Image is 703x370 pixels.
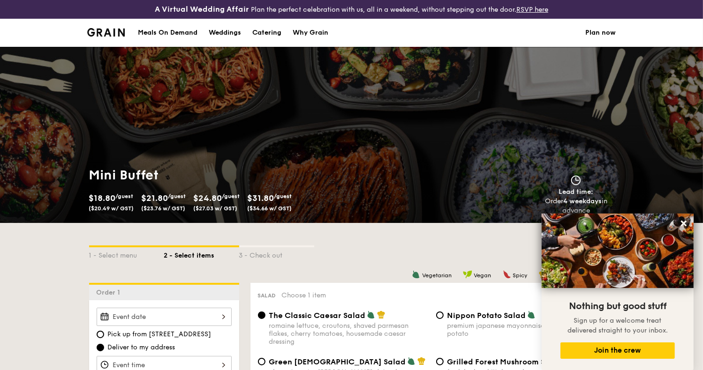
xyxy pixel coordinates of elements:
div: Weddings [209,19,241,47]
span: Spicy [513,272,528,279]
a: Logotype [87,28,125,37]
img: icon-vegetarian.fe4039eb.svg [527,311,536,319]
a: Plan now [586,19,616,47]
span: Nothing but good stuff [569,301,666,312]
input: Grilled Forest Mushroom Saladfresh herbs, shiitake mushroom, king oyster, balsamic dressing [436,358,444,365]
span: Pick up from [STREET_ADDRESS] [108,330,212,339]
a: Meals On Demand [132,19,203,47]
span: $18.80 [89,193,116,203]
input: Deliver to my address [97,344,104,351]
div: Plan the perfect celebration with us, all in a weekend, without stepping out the door. [117,4,586,15]
img: icon-vegan.f8ff3823.svg [463,270,472,279]
input: Event date [97,308,232,326]
span: Choose 1 item [282,291,326,299]
span: $31.80 [248,193,274,203]
span: $24.80 [194,193,222,203]
span: The Classic Caesar Salad [269,311,366,320]
span: Lead time: [559,188,593,196]
div: Why Grain [293,19,328,47]
span: Vegan [474,272,491,279]
img: DSC07876-Edit02-Large.jpeg [542,214,694,288]
img: icon-chef-hat.a58ddaea.svg [377,311,386,319]
span: Order 1 [97,289,124,296]
a: Weddings [203,19,247,47]
input: Nippon Potato Saladpremium japanese mayonnaise, golden russet potato [436,311,444,319]
button: Join the crew [560,342,675,359]
a: Catering [247,19,287,47]
input: Pick up from [STREET_ADDRESS] [97,331,104,338]
div: premium japanese mayonnaise, golden russet potato [447,322,607,338]
span: Grilled Forest Mushroom Salad [447,357,563,366]
img: icon-vegetarian.fe4039eb.svg [407,357,416,365]
span: Salad [258,292,276,299]
span: ($27.03 w/ GST) [194,205,238,212]
span: /guest [222,193,240,200]
span: ($34.66 w/ GST) [248,205,292,212]
div: romaine lettuce, croutons, shaved parmesan flakes, cherry tomatoes, housemade caesar dressing [269,322,429,346]
span: Deliver to my address [108,343,175,352]
input: Green [DEMOGRAPHIC_DATA] Saladcherry tomato, [PERSON_NAME], feta cheese [258,358,265,365]
span: Green [DEMOGRAPHIC_DATA] Salad [269,357,406,366]
span: Nippon Potato Salad [447,311,526,320]
span: /guest [116,193,134,200]
span: ($20.49 w/ GST) [89,205,134,212]
img: icon-clock.2db775ea.svg [569,175,583,185]
input: The Classic Caesar Saladromaine lettuce, croutons, shaved parmesan flakes, cherry tomatoes, house... [258,311,265,319]
div: Meals On Demand [138,19,197,47]
span: /guest [274,193,292,200]
span: Vegetarian [422,272,452,279]
span: Sign up for a welcome treat delivered straight to your inbox. [567,317,668,334]
div: Catering [252,19,281,47]
img: icon-spicy.37a8142b.svg [503,270,511,279]
div: 2 - Select items [164,247,239,260]
strong: 4 weekdays [563,197,602,205]
img: icon-chef-hat.a58ddaea.svg [539,270,547,279]
a: RSVP here [516,6,548,14]
a: Why Grain [287,19,334,47]
span: $21.80 [142,193,168,203]
h1: Mini Buffet [89,167,348,184]
img: Grain [87,28,125,37]
button: Close [676,216,691,231]
div: 1 - Select menu [89,247,164,260]
img: icon-chef-hat.a58ddaea.svg [417,357,426,365]
span: /guest [168,193,186,200]
div: Order in advance [534,197,618,215]
h4: A Virtual Wedding Affair [155,4,249,15]
span: ($23.76 w/ GST) [142,205,186,212]
div: 3 - Check out [239,247,314,260]
img: icon-vegetarian.fe4039eb.svg [367,311,375,319]
img: icon-vegetarian.fe4039eb.svg [412,270,420,279]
